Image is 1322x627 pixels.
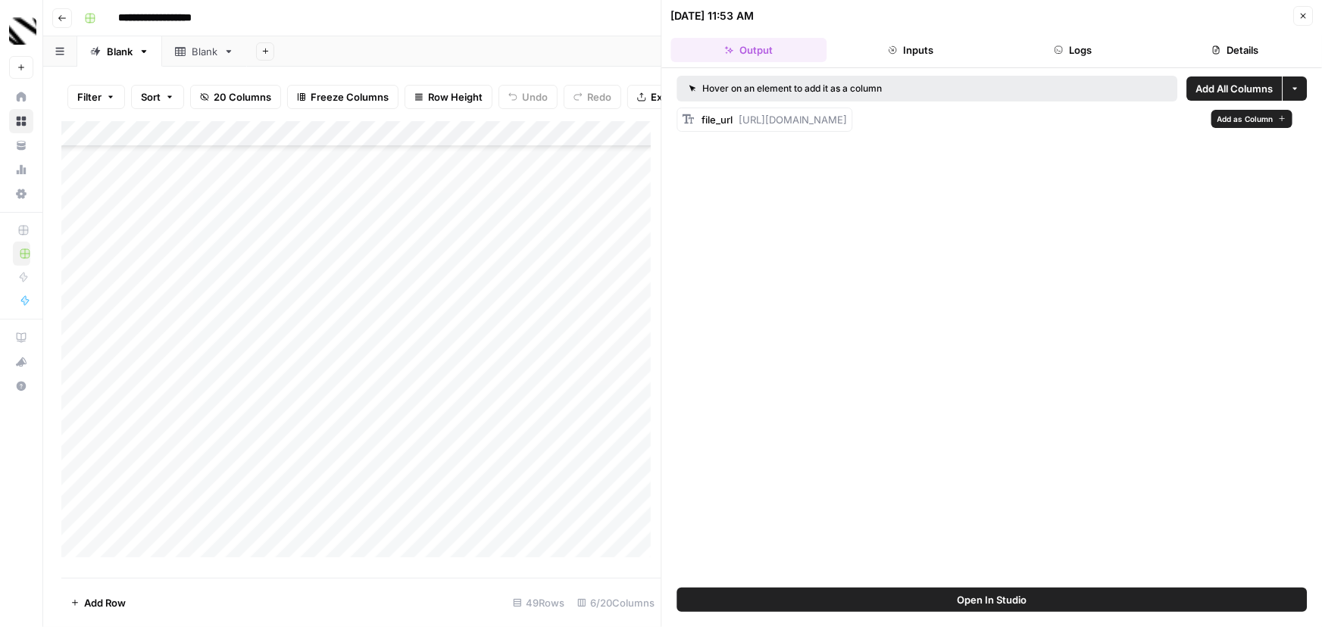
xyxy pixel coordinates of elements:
button: Redo [564,85,621,109]
button: Workspace: Canyon [9,12,33,50]
span: Freeze Columns [311,89,389,104]
a: Blank [77,36,162,67]
button: Open In Studio [677,588,1308,612]
button: Sort [131,85,184,109]
span: file_url [702,114,733,126]
span: Undo [522,89,548,104]
a: Usage [9,158,33,182]
button: Filter [67,85,125,109]
button: Row Height [405,85,492,109]
span: Filter [77,89,102,104]
a: Blank [162,36,247,67]
span: Row Height [428,89,483,104]
span: Export CSV [651,89,705,104]
button: Undo [498,85,558,109]
button: Add All Columns [1186,76,1282,101]
span: Add All Columns [1195,81,1273,96]
a: Your Data [9,133,33,158]
button: Add as Column [1211,110,1292,128]
span: Add as Column [1217,113,1274,125]
div: 49 Rows [507,591,571,615]
button: What's new? [9,350,33,374]
button: Help + Support [9,374,33,398]
span: [URL][DOMAIN_NAME] [739,114,848,126]
button: Add Row [61,591,135,615]
a: Home [9,85,33,109]
div: [DATE] 11:53 AM [671,8,755,23]
button: Output [671,38,827,62]
button: Freeze Columns [287,85,398,109]
a: Settings [9,182,33,206]
span: Sort [141,89,161,104]
span: Redo [587,89,611,104]
a: AirOps Academy [9,326,33,350]
div: Blank [107,44,133,59]
span: 20 Columns [214,89,271,104]
button: Inputs [833,38,989,62]
button: Export CSV [627,85,714,109]
span: Open In Studio [957,592,1027,607]
div: Blank [192,44,217,59]
div: 6/20 Columns [571,591,661,615]
button: Logs [995,38,1151,62]
img: Canyon Logo [9,17,36,45]
div: Hover on an element to add it as a column [689,82,1024,95]
a: Browse [9,109,33,133]
span: Add Row [84,595,126,610]
div: What's new? [10,351,33,373]
button: Details [1157,38,1313,62]
button: 20 Columns [190,85,281,109]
